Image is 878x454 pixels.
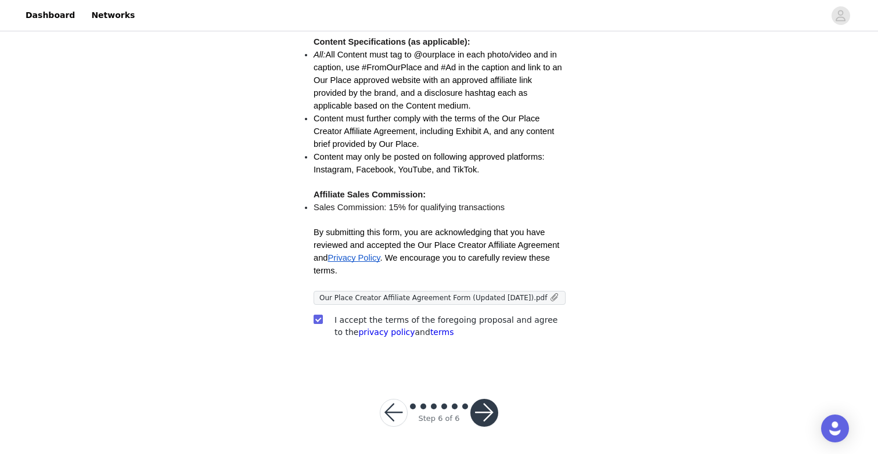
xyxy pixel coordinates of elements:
[430,327,454,337] a: terms
[358,327,415,337] a: privacy policy
[314,114,557,149] span: Content must further comply with the terms of the Our Place Creator Affiliate Agreement, includin...
[418,413,459,424] div: Step 6 of 6
[314,228,562,262] span: By submitting this form, you are acknowledging that you have reviewed and accepted the Our Place ...
[314,37,470,46] span: Content Specifications (as applicable):
[314,152,547,174] span: Content may only be posted on following approved platforms: Instagram, Facebook, YouTube, and Tik...
[319,294,547,302] span: Our Place Creator Affiliate Agreement Form (Updated [DATE]).pdf
[334,315,557,337] span: I accept the terms of the foregoing proposal and agree to the and
[314,203,505,212] span: Sales Commission: 15% for qualifying transactions
[328,253,380,262] a: Privacy Policy
[835,6,846,25] div: avatar
[314,50,564,110] span: All Content must tag to @ourplace in each photo/video and in caption, use #FromOurPlace and #Ad i...
[314,50,325,59] span: All:
[19,2,82,28] a: Dashboard
[314,190,426,199] span: Affiliate Sales Commission:
[314,253,552,275] span: . We encourage you to carefully review these terms.
[315,291,564,304] a: Our Place Creator Affiliate Agreement Form (Updated [DATE]).pdf
[821,415,849,442] div: Open Intercom Messenger
[84,2,142,28] a: Networks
